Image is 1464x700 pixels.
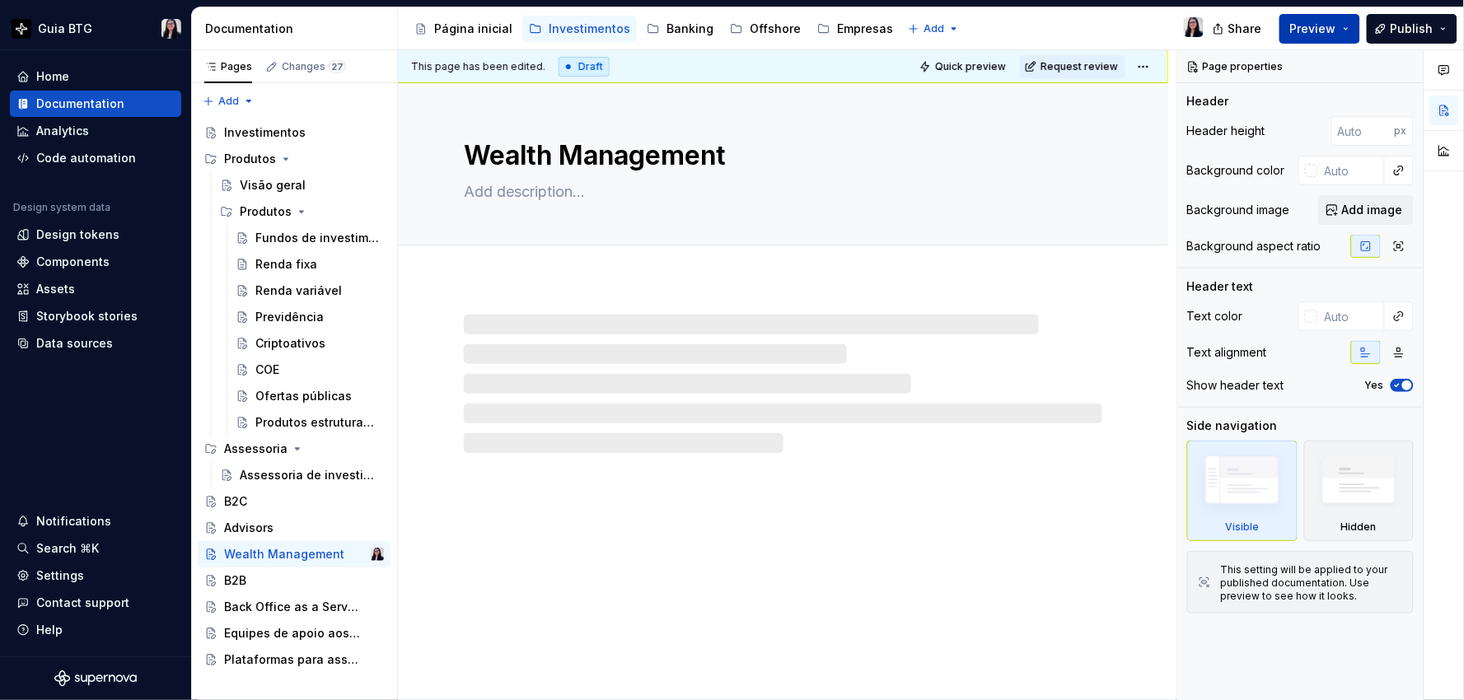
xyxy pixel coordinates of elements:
[36,150,136,166] div: Code automation
[255,230,381,246] div: Fundos de investimento
[36,622,63,638] div: Help
[1187,308,1243,324] div: Text color
[224,651,360,668] div: Plataformas para assessores
[1318,195,1414,225] button: Add image
[1391,21,1434,37] span: Publish
[224,572,246,589] div: B2B
[408,12,900,45] div: Page tree
[198,646,391,673] a: Plataformas para assessores
[229,304,391,330] a: Previdência
[198,567,391,594] a: B2B
[1204,14,1273,44] button: Share
[10,276,181,302] a: Assets
[36,123,89,139] div: Analytics
[924,22,944,35] span: Add
[1331,116,1395,146] input: Auto
[1041,60,1118,73] span: Request review
[282,60,346,73] div: Changes
[10,617,181,643] button: Help
[224,151,276,167] div: Produtos
[255,388,352,404] div: Ofertas públicas
[329,60,346,73] span: 27
[204,60,252,73] div: Pages
[255,362,279,378] div: COE
[10,535,181,562] button: Search ⌘K
[36,96,124,112] div: Documentation
[411,60,545,73] span: This page has been edited.
[218,95,239,108] span: Add
[229,357,391,383] a: COE
[255,256,317,273] div: Renda fixa
[10,508,181,534] button: Notifications
[213,172,391,198] a: Visão geral
[240,203,292,220] div: Produtos
[198,119,391,146] a: Investimentos
[461,136,1099,175] textarea: Wealth Management
[1187,377,1284,394] div: Show header text
[229,409,391,436] a: Produtos estruturados
[750,21,801,37] div: Offshore
[13,201,110,214] div: Design system data
[1304,441,1415,541] div: Hidden
[1184,17,1204,37] img: Isabela Braga
[10,330,181,357] a: Data sources
[1187,441,1298,541] div: Visible
[1221,563,1403,603] div: This setting will be applied to your published documentation. Use preview to see how it looks.
[1318,156,1385,185] input: Auto
[224,124,306,141] div: Investimentos
[1187,123,1265,139] div: Header height
[1187,278,1254,295] div: Header text
[1187,93,1229,110] div: Header
[723,16,807,42] a: Offshore
[229,383,391,409] a: Ofertas públicas
[10,562,181,589] a: Settings
[36,308,138,324] div: Storybook stories
[1225,520,1259,534] div: Visible
[198,594,391,620] a: Back Office as a Service (BOaaS)
[240,467,376,483] div: Assessoria de investimentos
[161,19,181,39] img: Isabela Braga
[1187,418,1278,434] div: Side navigation
[1395,124,1407,138] p: px
[1187,162,1285,179] div: Background color
[36,68,69,85] div: Home
[36,335,113,352] div: Data sources
[229,251,391,278] a: Renda fixa
[229,278,391,304] a: Renda variável
[198,119,391,673] div: Page tree
[1228,21,1262,37] span: Share
[837,21,893,37] div: Empresas
[255,282,342,299] div: Renda variável
[10,145,181,171] a: Code automation
[255,335,325,352] div: Criptoativos
[54,670,137,687] a: Supernova Logo
[522,16,637,42] a: Investimentos
[36,595,129,611] div: Contact support
[1367,14,1457,44] button: Publish
[198,436,391,462] div: Assessoria
[10,222,181,248] a: Design tokens
[1342,202,1403,218] span: Add image
[213,462,391,488] a: Assessoria de investimentos
[229,225,391,251] a: Fundos de investimento
[10,91,181,117] a: Documentation
[224,520,274,536] div: Advisors
[36,254,110,270] div: Components
[1290,21,1336,37] span: Preview
[198,620,391,646] a: Equipes de apoio aos canais
[371,548,384,561] img: Isabela Braga
[224,493,247,510] div: B2C
[198,146,391,172] div: Produtos
[255,414,381,431] div: Produtos estruturados
[224,546,344,562] div: Wealth Management
[224,599,360,615] div: Back Office as a Service (BOaaS)
[1279,14,1360,44] button: Preview
[10,118,181,144] a: Analytics
[914,55,1013,78] button: Quick preview
[811,16,900,42] a: Empresas
[1365,379,1384,392] label: Yes
[1341,520,1377,534] div: Hidden
[935,60,1006,73] span: Quick preview
[549,21,630,37] div: Investimentos
[198,541,391,567] a: Wealth ManagementIsabela Braga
